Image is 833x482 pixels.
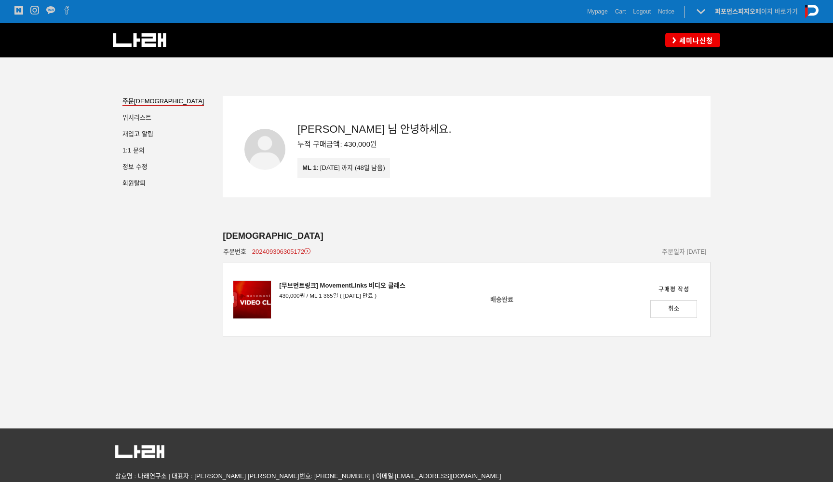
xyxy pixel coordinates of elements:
[233,280,479,319] a: 주문상품 이미지 [무브먼트링크] MovementLinks 비디오 클래스 430,000원 / ML 1 365일 ( [DATE] 만료 )
[587,7,608,16] a: Mypage
[715,8,755,15] strong: 퍼포먼스피지오
[490,294,513,305] span: 배송완료
[122,163,148,173] a: 정보 수정
[122,147,145,156] a: 1:1 문의
[279,282,405,289] span: [무브먼트링크] MovementLinks 비디오 클래스
[302,164,316,171] span: ML 1
[658,7,674,16] a: Notice
[633,7,651,16] a: Logout
[650,281,697,298] a: 구매평 작성
[650,300,697,317] a: 취소
[223,248,246,257] span: 주문번호
[233,280,271,319] img: 주문상품 이미지
[134,97,204,105] span: [DEMOGRAPHIC_DATA]
[134,114,151,121] span: 리스트
[279,291,405,301] span: 430,000원 / ML 1 365일 ( [DATE] 만료 )
[122,97,204,106] a: 주문[DEMOGRAPHIC_DATA]
[687,245,707,258] span: [DATE]
[223,231,711,242] div: [DEMOGRAPHIC_DATA]
[676,36,713,45] span: 세미나신청
[297,138,711,151] div: 누적 구매금액: 430,000원
[665,33,720,47] a: 세미나신청
[122,130,153,140] a: 재입고 알림
[302,163,385,173] div: : [DATE] 까지 (48일 남음)
[297,123,451,135] span: [PERSON_NAME] 님 안녕하세요.
[122,114,151,124] a: 위시리스트
[252,248,310,257] a: 202409306305172
[715,8,798,15] a: 퍼포먼스피지오페이지 바로가기
[615,7,626,16] a: Cart
[122,179,146,189] a: 회원탈퇴
[115,445,164,458] img: 5c63318082161.png
[662,248,685,255] span: 주문일자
